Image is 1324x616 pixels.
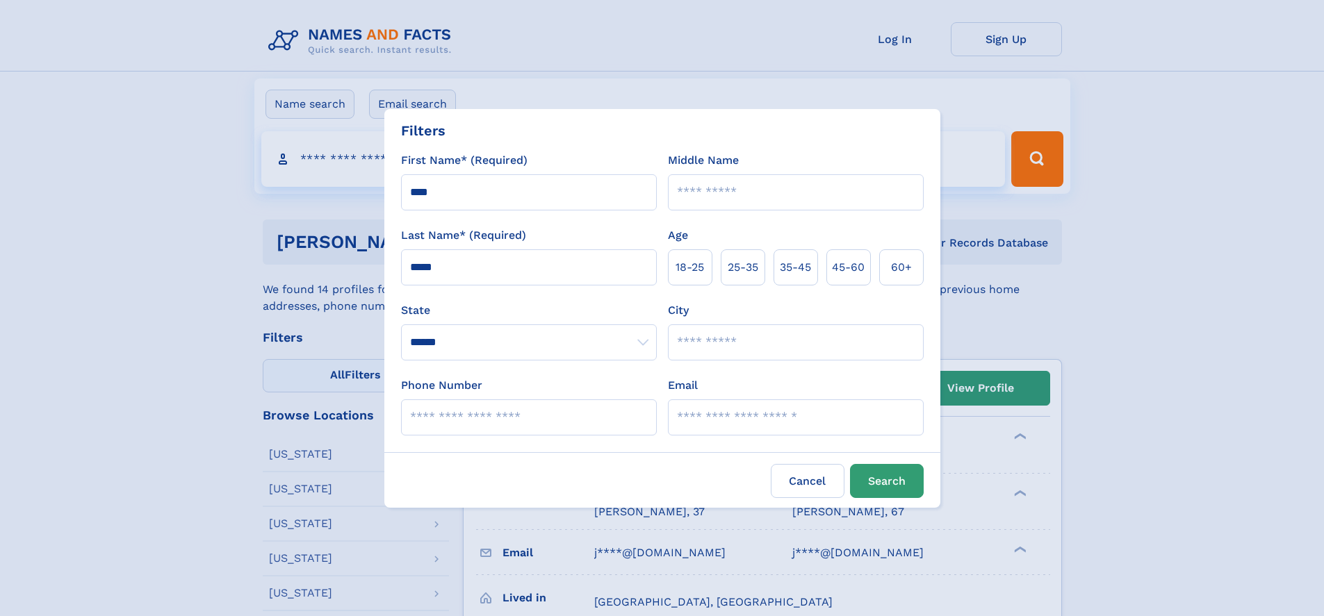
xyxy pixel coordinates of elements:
label: Age [668,227,688,244]
label: Cancel [771,464,844,498]
span: 25‑35 [728,259,758,276]
label: Last Name* (Required) [401,227,526,244]
label: State [401,302,657,319]
button: Search [850,464,924,498]
div: Filters [401,120,446,141]
span: 45‑60 [832,259,865,276]
label: Email [668,377,698,394]
label: First Name* (Required) [401,152,528,169]
label: Middle Name [668,152,739,169]
span: 18‑25 [676,259,704,276]
span: 35‑45 [780,259,811,276]
span: 60+ [891,259,912,276]
label: City [668,302,689,319]
label: Phone Number [401,377,482,394]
